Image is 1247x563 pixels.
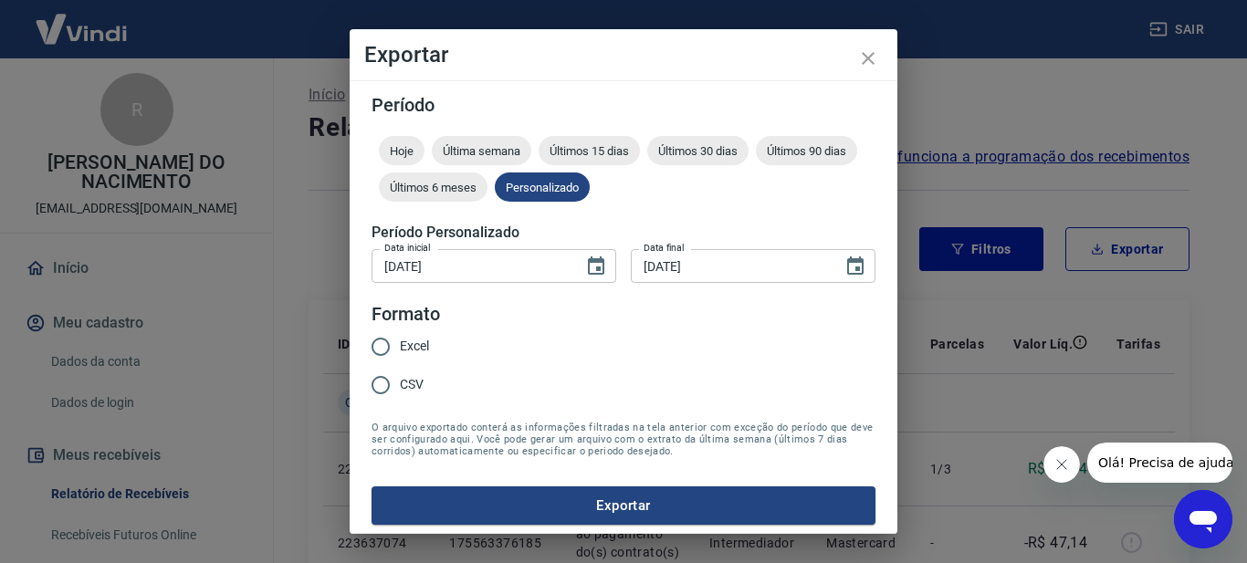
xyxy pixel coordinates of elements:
[647,136,749,165] div: Últimos 30 dias
[372,422,875,457] span: O arquivo exportado conterá as informações filtradas na tela anterior com exceção do período que ...
[1043,446,1080,483] iframe: Fechar mensagem
[846,36,890,80] button: close
[495,172,590,202] div: Personalizado
[372,486,875,525] button: Exportar
[756,136,857,165] div: Últimos 90 dias
[495,181,590,194] span: Personalizado
[372,96,875,114] h5: Período
[539,144,640,158] span: Últimos 15 dias
[1174,490,1232,548] iframe: Botão para abrir a janela de mensagens
[379,172,487,202] div: Últimos 6 meses
[1087,443,1232,483] iframe: Mensagem da empresa
[432,136,531,165] div: Última semana
[379,136,424,165] div: Hoje
[631,249,830,283] input: DD/MM/YYYY
[11,13,153,27] span: Olá! Precisa de ajuda?
[644,241,685,255] label: Data final
[384,241,431,255] label: Data inicial
[578,248,614,285] button: Choose date, selected date is 11 de set de 2025
[372,249,571,283] input: DD/MM/YYYY
[837,248,874,285] button: Choose date, selected date is 18 de set de 2025
[756,144,857,158] span: Últimos 90 dias
[379,144,424,158] span: Hoje
[364,44,883,66] h4: Exportar
[539,136,640,165] div: Últimos 15 dias
[379,181,487,194] span: Últimos 6 meses
[400,337,429,356] span: Excel
[400,375,424,394] span: CSV
[372,224,875,242] h5: Período Personalizado
[372,301,440,328] legend: Formato
[432,144,531,158] span: Última semana
[647,144,749,158] span: Últimos 30 dias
